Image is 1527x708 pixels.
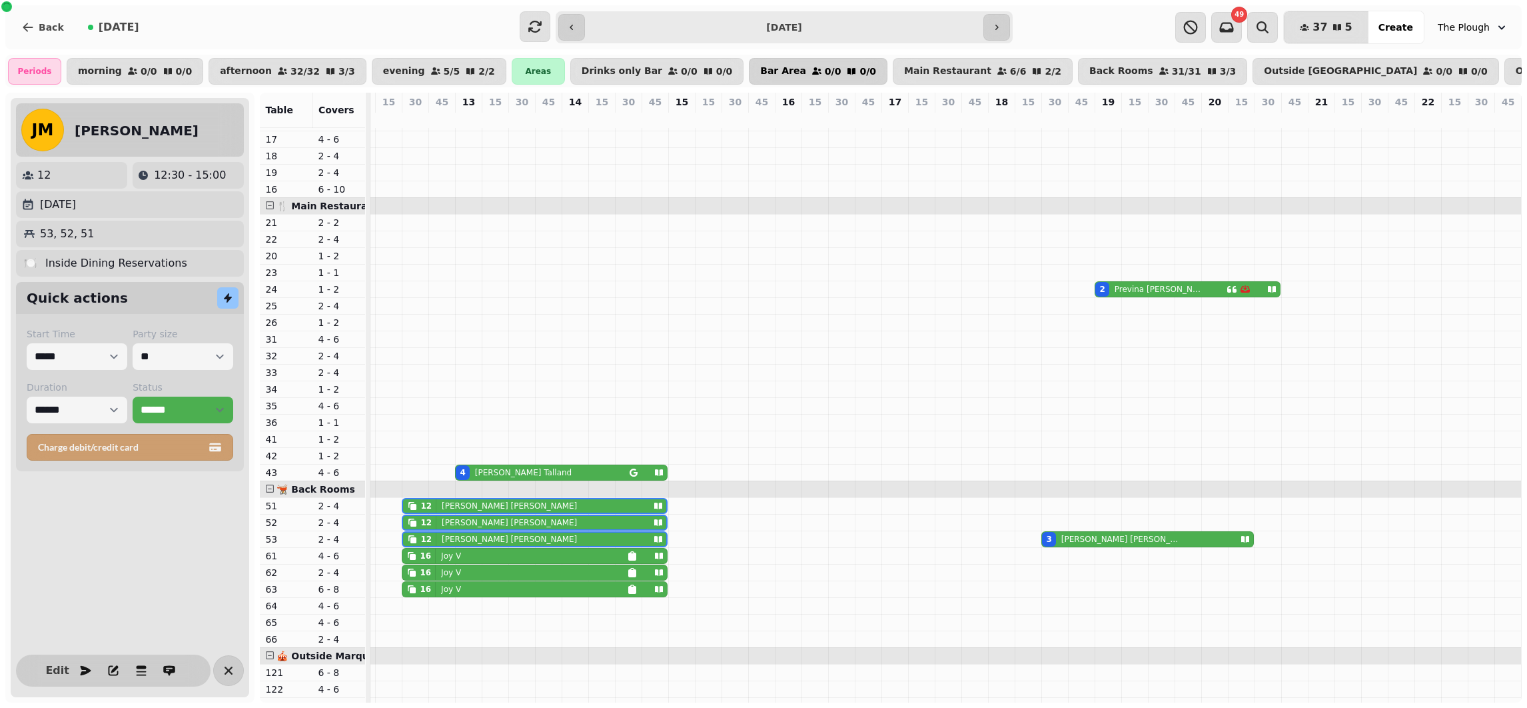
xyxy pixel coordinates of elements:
[420,517,432,528] div: 12
[1129,111,1140,125] p: 0
[318,283,360,296] p: 1 - 2
[1182,95,1195,109] p: 45
[915,95,928,109] p: 15
[265,333,307,346] p: 31
[862,95,875,109] p: 45
[436,111,447,125] p: 0
[716,67,733,76] p: 0 / 0
[475,467,572,478] p: [PERSON_NAME] Talland
[420,501,432,511] div: 12
[75,121,199,140] h2: [PERSON_NAME]
[441,584,461,595] p: Joy V
[32,122,54,138] span: JM
[383,66,425,77] p: evening
[749,58,887,85] button: Bar Area0/00/0
[996,111,1007,125] p: 0
[1288,95,1301,109] p: 45
[1049,111,1060,125] p: 3
[676,95,688,109] p: 15
[893,58,1073,85] button: Main Restaurant6/62/2
[622,95,635,109] p: 30
[1312,22,1327,33] span: 37
[1422,95,1434,109] p: 22
[1220,67,1237,76] p: 3 / 3
[542,95,555,109] p: 45
[318,399,360,413] p: 4 - 6
[1264,66,1417,77] p: Outside [GEOGRAPHIC_DATA]
[835,95,848,109] p: 30
[40,197,76,213] p: [DATE]
[265,105,293,115] span: Table
[27,289,128,307] h2: Quick actions
[318,349,360,363] p: 2 - 4
[265,183,307,196] p: 16
[1049,95,1061,109] p: 30
[490,111,500,125] p: 0
[383,111,394,125] p: 0
[318,105,354,115] span: Covers
[265,149,307,163] p: 18
[756,111,767,125] p: 0
[265,316,307,329] p: 26
[702,95,715,109] p: 15
[1368,11,1424,43] button: Create
[1078,58,1247,85] button: Back Rooms31/313/3
[1471,67,1488,76] p: 0 / 0
[1342,95,1354,109] p: 15
[1102,95,1115,109] p: 19
[265,366,307,379] p: 33
[1262,95,1274,109] p: 30
[265,633,307,646] p: 66
[462,95,475,109] p: 13
[1061,534,1183,545] p: [PERSON_NAME] [PERSON_NAME]
[318,533,360,546] p: 2 - 4
[318,333,360,346] p: 4 - 6
[756,95,768,109] p: 45
[382,95,395,109] p: 15
[372,58,506,85] button: evening5/52/2
[1209,111,1220,125] p: 0
[67,58,203,85] button: morning0/00/0
[1438,21,1490,34] span: The Plough
[265,466,307,479] p: 43
[1235,11,1244,18] span: 49
[1089,66,1153,77] p: Back Rooms
[570,58,744,85] button: Drinks only Bar0/00/0
[730,111,740,125] p: 0
[133,327,233,341] label: Party size
[318,216,360,229] p: 2 - 2
[570,111,580,125] p: 0
[1476,111,1486,125] p: 0
[809,95,821,109] p: 15
[265,283,307,296] p: 24
[265,566,307,579] p: 62
[318,266,360,279] p: 1 - 1
[78,66,122,77] p: morning
[318,666,360,679] p: 6 - 8
[1075,95,1088,109] p: 45
[460,467,465,478] div: 4
[420,534,432,545] div: 12
[265,216,307,229] p: 21
[969,111,980,125] p: 0
[676,111,687,125] p: 0
[1345,22,1352,33] span: 5
[463,111,474,125] p: 4
[1235,95,1248,109] p: 15
[290,67,320,76] p: 32 / 32
[276,201,378,211] span: 🍴 Main Restaurant
[1430,15,1516,39] button: The Plough
[1395,95,1408,109] p: 45
[889,111,900,125] p: 0
[276,484,354,495] span: 🫕 Back Rooms
[209,58,366,85] button: afternoon32/323/3
[1475,95,1488,109] p: 30
[942,95,955,109] p: 30
[760,66,806,77] p: Bar Area
[318,183,360,196] p: 6 - 10
[338,67,355,76] p: 3 / 3
[1183,111,1193,125] p: 0
[623,111,634,125] p: 0
[318,583,360,596] p: 6 - 8
[318,166,360,179] p: 2 - 4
